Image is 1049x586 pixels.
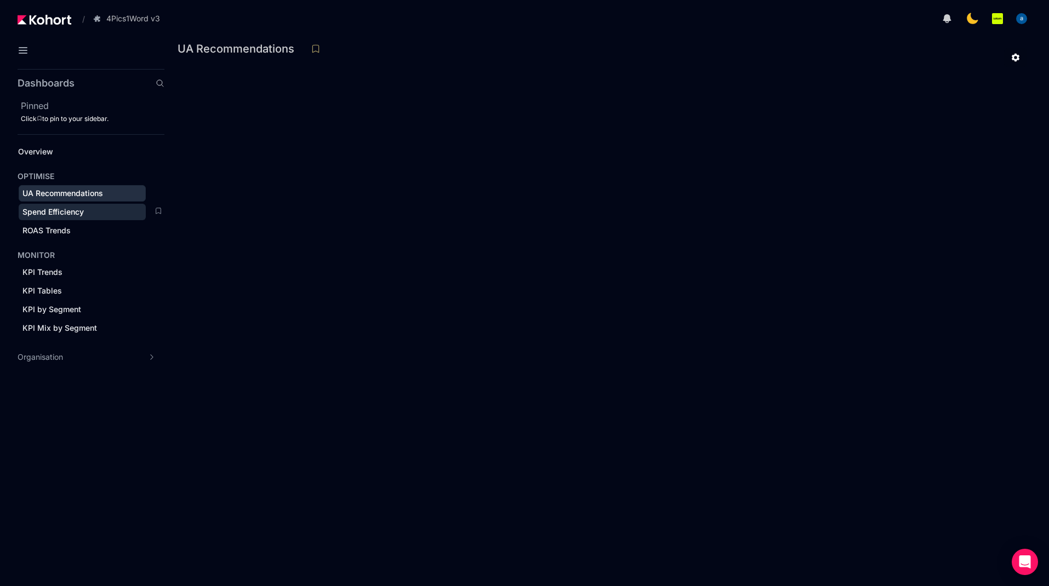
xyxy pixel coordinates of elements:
[18,250,55,261] h4: MONITOR
[14,143,146,160] a: Overview
[19,222,146,239] a: ROAS Trends
[87,9,172,28] button: 4Pics1Word v3
[22,188,103,198] span: UA Recommendations
[106,13,160,24] span: 4Pics1Word v3
[18,147,53,156] span: Overview
[22,286,62,295] span: KPI Tables
[21,99,164,112] h2: Pinned
[19,283,146,299] a: KPI Tables
[178,43,301,54] h3: UA Recommendations
[22,226,71,235] span: ROAS Trends
[18,78,75,88] h2: Dashboards
[992,13,1003,24] img: logo_Lotum_Logo_20240521114851236074.png
[18,352,63,363] span: Organisation
[73,13,85,25] span: /
[19,264,146,280] a: KPI Trends
[19,185,146,202] a: UA Recommendations
[19,320,146,336] a: KPI Mix by Segment
[18,171,54,182] h4: OPTIMISE
[22,207,84,216] span: Spend Efficiency
[22,323,97,332] span: KPI Mix by Segment
[19,301,146,318] a: KPI by Segment
[22,305,81,314] span: KPI by Segment
[19,204,146,220] a: Spend Efficiency
[21,114,164,123] div: Click to pin to your sidebar.
[22,267,62,277] span: KPI Trends
[1012,549,1038,575] div: Open Intercom Messenger
[18,15,71,25] img: Kohort logo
